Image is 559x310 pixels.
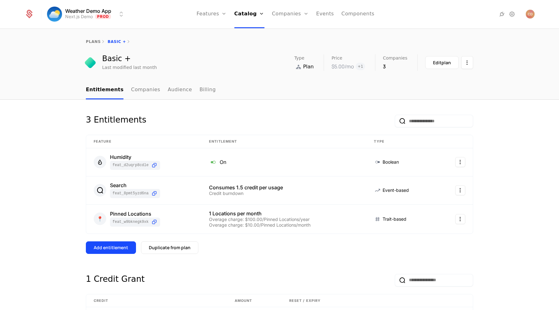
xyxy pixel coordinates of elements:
span: + 1 [356,63,365,70]
a: plans [86,39,101,44]
div: Last modified last month [102,64,157,71]
span: Trait-based [383,216,406,222]
th: Amount [227,294,282,307]
div: 1 Locations per month [209,211,359,216]
div: 📍 [94,213,106,225]
th: Type [366,135,437,148]
div: 3 Entitlements [86,115,146,127]
button: Editplan [425,56,459,69]
button: Duplicate from plan [141,241,198,254]
a: Companies [131,81,160,99]
div: Edit plan [433,60,451,66]
a: Billing [200,81,216,99]
a: Integrations [498,10,506,18]
button: Select action [455,157,465,167]
a: Entitlements [86,81,123,99]
div: Credit burndown [209,191,359,196]
div: 3 [383,63,407,70]
th: Entitlement [201,135,366,148]
div: $5.00 /mo [332,63,354,70]
div: Overage charge: $10.00/Pinned Locations/month [209,223,359,227]
span: feat_W9bknEGk9XK [112,219,149,224]
span: Prod [95,14,111,19]
div: Next.js Demo [65,13,93,20]
div: Search [110,183,160,188]
th: Credit [86,294,227,307]
span: Weather Demo App [65,8,111,13]
a: Settings [508,10,516,18]
img: Weather Demo App [47,7,62,22]
th: Reset / Expiry [282,294,431,307]
div: Humidity [110,155,160,160]
div: Overage charge: $100.00/Pinned Locations/year [209,217,359,222]
span: feat_8PMt5Yzd6Na [112,191,149,196]
button: Open user button [526,10,535,18]
div: Basic + [102,55,157,62]
a: Audience [168,81,192,99]
button: Select action [455,214,465,224]
button: Select environment [49,7,125,21]
img: Cole Demo [526,10,535,18]
button: Select action [455,185,465,195]
div: 1 Credit Grant [86,274,144,286]
span: Boolean [383,159,399,165]
div: Duplicate from plan [149,244,191,251]
div: Pinned Locations [110,211,160,216]
div: Add entitlement [94,244,128,251]
span: Event-based [383,187,409,193]
th: Feature [86,135,201,148]
span: Type [294,56,304,60]
div: On [209,158,359,166]
button: Select action [461,56,473,69]
nav: Main [86,81,473,99]
div: Consumes 1.5 credit per usage [209,185,359,190]
span: feat_D2UqrP8CdLe [112,163,149,168]
span: Price [332,56,342,60]
span: Plan [303,63,314,71]
span: Companies [383,56,407,60]
button: Add entitlement [86,241,136,254]
ul: Choose Sub Page [86,81,216,99]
